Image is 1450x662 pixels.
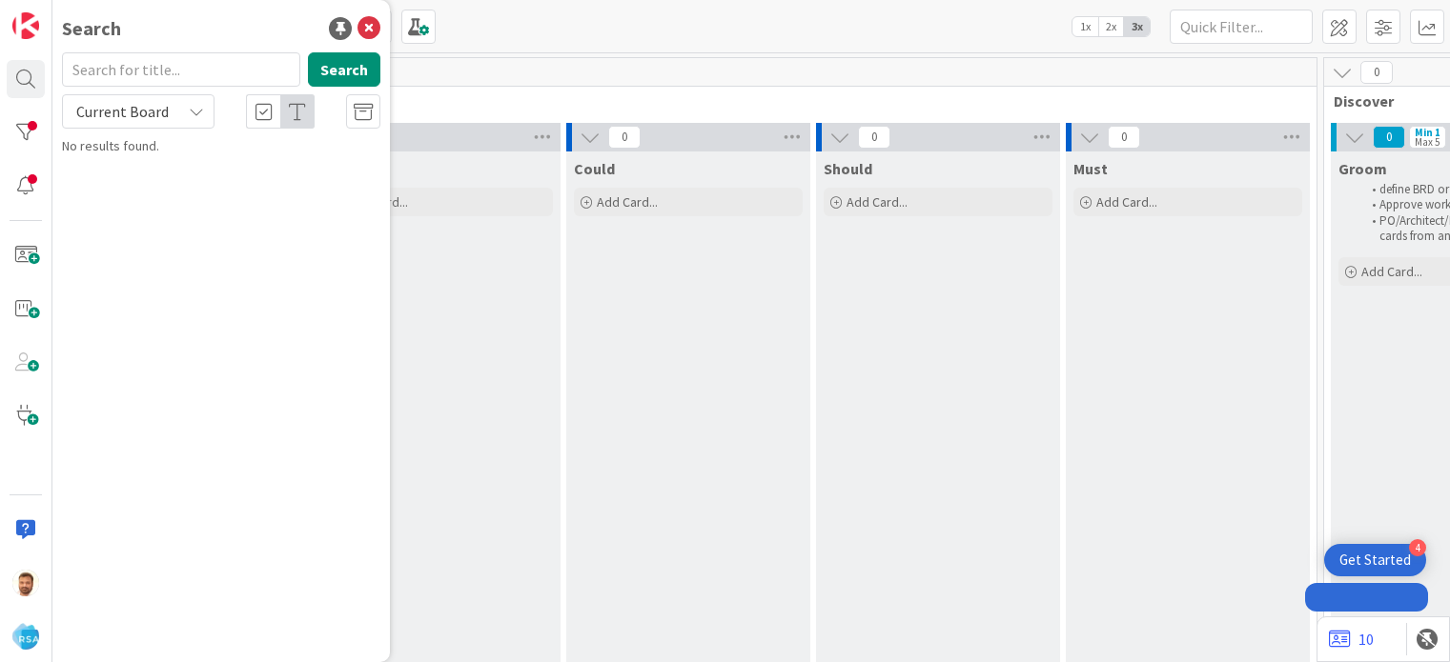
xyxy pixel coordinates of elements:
div: Get Started [1339,551,1411,570]
div: Min 1 [1415,128,1440,137]
span: Could [574,159,615,178]
input: Search for title... [62,52,300,87]
span: Add Card... [847,193,908,211]
span: Current Board [76,102,169,121]
span: Must [1073,159,1108,178]
div: No results found. [62,136,380,156]
a: 10 [1329,628,1374,651]
img: AS [12,570,39,596]
span: Add Card... [1096,193,1157,211]
span: 1x [1072,17,1098,36]
span: Add Card... [1361,263,1422,280]
div: Max 5 [1415,137,1440,147]
img: Visit kanbanzone.com [12,12,39,39]
span: Add Card... [597,193,658,211]
input: Quick Filter... [1170,10,1313,44]
span: 0 [608,126,641,149]
span: 0 [1373,126,1405,149]
div: 4 [1409,539,1426,556]
button: Search [308,52,380,87]
span: 0 [858,126,890,149]
span: 3x [1124,17,1150,36]
div: Search [62,14,121,43]
span: Groom [1338,159,1387,178]
span: 0 [1108,126,1140,149]
span: 0 [1360,61,1393,84]
div: Open Get Started checklist, remaining modules: 4 [1324,544,1426,576]
img: avatar [12,623,39,650]
span: Should [824,159,872,178]
span: 2x [1098,17,1124,36]
span: Product Backlog [70,91,1293,110]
